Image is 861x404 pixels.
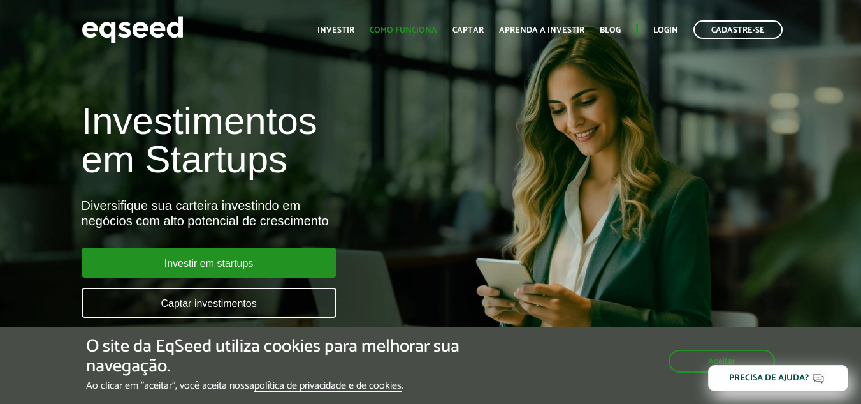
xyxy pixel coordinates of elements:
[82,198,493,228] div: Diversifique sua carteira investindo em negócios com alto potencial de crescimento
[254,381,402,392] a: política de privacidade e de cookies
[82,248,336,278] a: Investir em startups
[370,26,437,34] a: Como funciona
[499,26,584,34] a: Aprenda a investir
[86,380,499,392] p: Ao clicar em "aceitar", você aceita nossa .
[653,26,678,34] a: Login
[82,13,184,47] img: EqSeed
[82,288,336,318] a: Captar investimentos
[86,337,499,377] h5: O site da EqSeed utiliza cookies para melhorar sua navegação.
[317,26,354,34] a: Investir
[693,20,783,39] a: Cadastre-se
[82,102,493,179] h1: Investimentos em Startups
[600,26,621,34] a: Blog
[669,350,775,373] button: Aceitar
[452,26,484,34] a: Captar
